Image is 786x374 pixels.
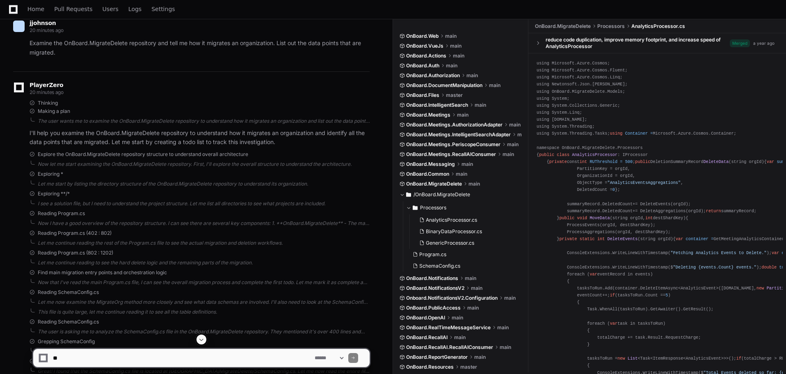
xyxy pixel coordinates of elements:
span: var [676,236,683,241]
span: Processors [420,204,446,211]
span: main [456,171,467,177]
button: BinaryDataProcessor.cs [416,226,517,237]
div: Now let me start examining the OnBoard.MigrateDelete repository. First, I'll explore the overall ... [38,161,370,167]
span: int [597,236,605,241]
span: OnBoard.Common [406,171,449,177]
span: Merged [730,39,750,47]
span: 20 minutes ago [30,27,64,33]
span: Making a plan [38,108,70,115]
span: Home [27,7,44,11]
span: main [466,72,478,79]
span: OnBoard.Notifications [406,275,458,282]
span: OnBoard.Web [406,33,439,39]
span: Pull Requests [54,7,92,11]
span: main [452,314,463,321]
button: SchemaConfig.cs [409,260,517,272]
span: main [457,112,468,118]
span: main [497,324,509,331]
span: = [711,236,713,241]
span: OnBoard.RecallAI [406,334,448,341]
span: OnBoard.PublicAccess [406,305,461,311]
span: double [761,265,777,270]
span: 5 [665,293,668,298]
span: Thinking [38,100,58,106]
span: OnBoard.MigrateDelete [406,181,462,187]
span: jjohnson [30,20,56,26]
span: public [635,159,650,164]
span: Reading Program.cs (802 : 1202) [38,250,113,256]
div: Now I have a good overview of the repository structure. I can see there are several key component... [38,220,370,227]
button: /OnBoard.MigrateDelete [400,188,522,201]
span: Reading Program.cs (402 : 802) [38,230,112,236]
button: Program.cs [409,249,517,260]
p: I'll help you examine the OnBoard.MigrateDelete repository to understand how it migrates an organ... [30,128,370,147]
span: main [462,161,473,167]
span: int [645,216,653,220]
span: main [503,151,514,158]
span: SchemaConfig.cs [419,263,460,269]
span: Find main migration entry points and orchestration logic [38,269,167,276]
span: = [650,131,653,136]
span: main [445,33,457,39]
span: OnBoard.VueJs [406,43,443,49]
span: MoveData [589,216,610,220]
div: The user wants me to examine the OnBoard.MigrateDelete repository to understand how it migrates a... [38,118,370,124]
span: Reading SchemaConfig.cs [38,319,99,325]
span: OnBoard.RealTimeMessageService [406,324,491,331]
span: var [610,321,617,326]
span: private [559,236,577,241]
span: main [450,43,462,49]
span: /OnBoard.MigrateDelete [414,191,470,198]
span: 20 minutes ago [30,89,64,95]
span: main [454,334,466,341]
span: Program.cs [419,251,446,258]
span: public [559,216,574,220]
span: AnalyticsProcessor.cs [426,217,477,223]
span: Container [625,131,648,136]
span: if [610,293,615,298]
button: GenericProcessor.cs [416,237,517,249]
span: Settings [151,7,175,11]
span: main [467,305,479,311]
span: public [539,152,554,157]
span: DeleteData [704,159,729,164]
svg: Directory [413,203,418,213]
span: main [471,285,482,291]
div: Let me start by listing the directory structure of the OnBoard.MigrateDelete repository to unders... [38,181,370,187]
button: Processors [406,201,522,214]
svg: Directory [406,190,411,200]
span: main [453,53,464,59]
span: private [549,159,567,164]
div: Now that I've read the main Program.cs file, I can see the overall migration process and complete... [38,279,370,286]
span: class [557,152,569,157]
span: OnBoard.IntelligentSearch [406,102,468,108]
span: master [446,92,463,99]
span: "Fetching Analytics Events to Delete." [671,250,767,255]
span: int [580,159,587,164]
span: Explore the OnBoard.MigrateDelete repository structure to understand overall architecture [38,151,248,158]
p: Examine the OnBoard.MigrateDelete repository and tell me how it migrates an organization. List ou... [30,39,370,57]
span: OnBoard.Messaging [406,161,455,167]
span: OnBoard.MigrateDelete [535,23,591,30]
span: main [446,62,457,69]
span: OnBoard.Meetings.RecallAIConsumer [406,151,496,158]
div: a year ago [753,40,775,46]
div: reduce code duplication, improve memory footprint, and increase speed of AnalyticsProcessor [546,37,730,50]
div: Let me continue reading the rest of the Program.cs file to see the actual migration and deletion ... [38,240,370,246]
span: (string orgId, destShardKey) [610,216,686,220]
span: PlayerZero [30,83,63,87]
span: using [610,131,623,136]
span: OnBoard.Meetings.PeriscopeConsumer [406,141,500,148]
span: AnalyticsProcessor [572,152,617,157]
span: Reading SchemaConfig.cs [38,289,99,296]
span: main [468,181,480,187]
span: OnBoard.Auth [406,62,439,69]
span: main [509,122,521,128]
span: OnBoard.NotificationsV2 [406,285,464,291]
span: new [756,286,764,291]
span: 500 [625,159,633,164]
span: Reading Program.cs [38,210,85,217]
span: Exploring * [38,171,63,177]
span: GenericProcessor.cs [426,240,474,246]
span: return [706,209,721,213]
